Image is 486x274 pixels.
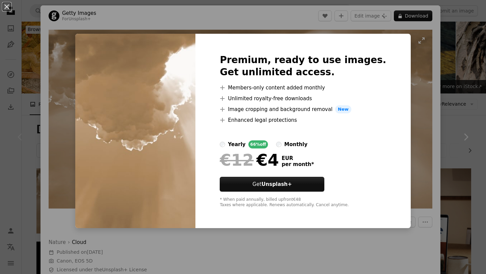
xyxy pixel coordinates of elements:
input: monthly [276,142,281,147]
li: Enhanced legal protections [220,116,386,124]
li: Unlimited royalty-free downloads [220,94,386,103]
div: 66% off [248,140,268,148]
span: New [335,105,351,113]
li: Members-only content added monthly [220,84,386,92]
span: per month * [281,161,314,167]
div: yearly [228,140,245,148]
h2: Premium, ready to use images. Get unlimited access. [220,54,386,78]
span: €12 [220,151,253,169]
img: premium_photo-1733306520273-a877dcc37e89 [75,34,195,228]
div: €4 [220,151,279,169]
input: yearly66%off [220,142,225,147]
div: monthly [284,140,307,148]
strong: Unsplash+ [262,181,292,187]
li: Image cropping and background removal [220,105,386,113]
div: * When paid annually, billed upfront €48 Taxes where applicable. Renews automatically. Cancel any... [220,197,386,208]
span: EUR [281,155,314,161]
button: GetUnsplash+ [220,177,324,192]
